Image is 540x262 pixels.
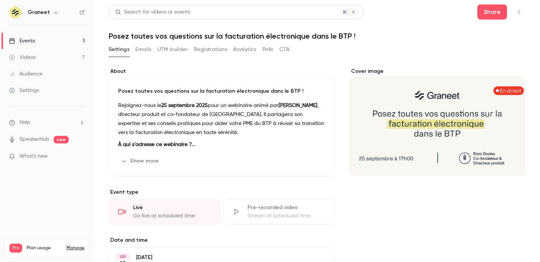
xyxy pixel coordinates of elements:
[116,254,129,259] div: SEP
[109,68,334,75] label: About
[109,44,129,56] button: Settings
[279,44,289,56] button: CTA
[9,87,39,94] div: Settings
[349,68,525,176] section: Cover image
[118,101,325,137] p: Rejoignez-nous le pour un webinaire animé par , directeur produit et co-fondateur de [GEOGRAPHIC_...
[19,136,49,143] a: SpeakerHub
[54,136,69,143] span: new
[118,155,163,167] button: Show more
[194,44,227,56] button: Registrations
[109,32,525,41] h1: Posez toutes vos questions sur la facturation électronique dans le BTP !
[223,199,334,224] div: Pre-recorded videoStream at scheduled time
[262,44,273,56] button: Polls
[9,37,35,45] div: Events
[9,6,21,18] img: Graneet
[233,44,256,56] button: Analytics
[66,245,84,251] a: Manage
[161,103,208,108] strong: 25 septembre 2025
[118,142,195,147] strong: À qui s’adresse ce webinaire ?
[9,119,85,126] li: help-dropdown-opener
[136,254,295,261] p: [DATE]
[279,103,317,108] strong: [PERSON_NAME]
[9,54,36,61] div: Videos
[118,87,325,95] p: Posez toutes vos questions sur la facturation électronique dans le BTP !
[19,119,30,126] span: Help
[109,188,334,196] p: Event type
[133,204,211,211] div: Live
[28,9,50,16] h6: Graneet
[115,8,190,16] div: Search for videos or events
[76,153,85,160] iframe: Noticeable Trigger
[133,212,211,220] div: Go live at scheduled time
[19,152,48,160] span: What's new
[9,70,42,78] div: Audience
[109,199,220,224] div: LiveGo live at scheduled time
[135,44,151,56] button: Emails
[9,244,22,253] span: Pro
[109,236,334,244] label: Date and time
[157,44,188,56] button: UTM builder
[27,245,62,251] span: Plan usage
[349,68,525,75] label: Cover image
[477,5,507,20] button: Share
[247,204,325,211] div: Pre-recorded video
[247,212,325,220] div: Stream at scheduled time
